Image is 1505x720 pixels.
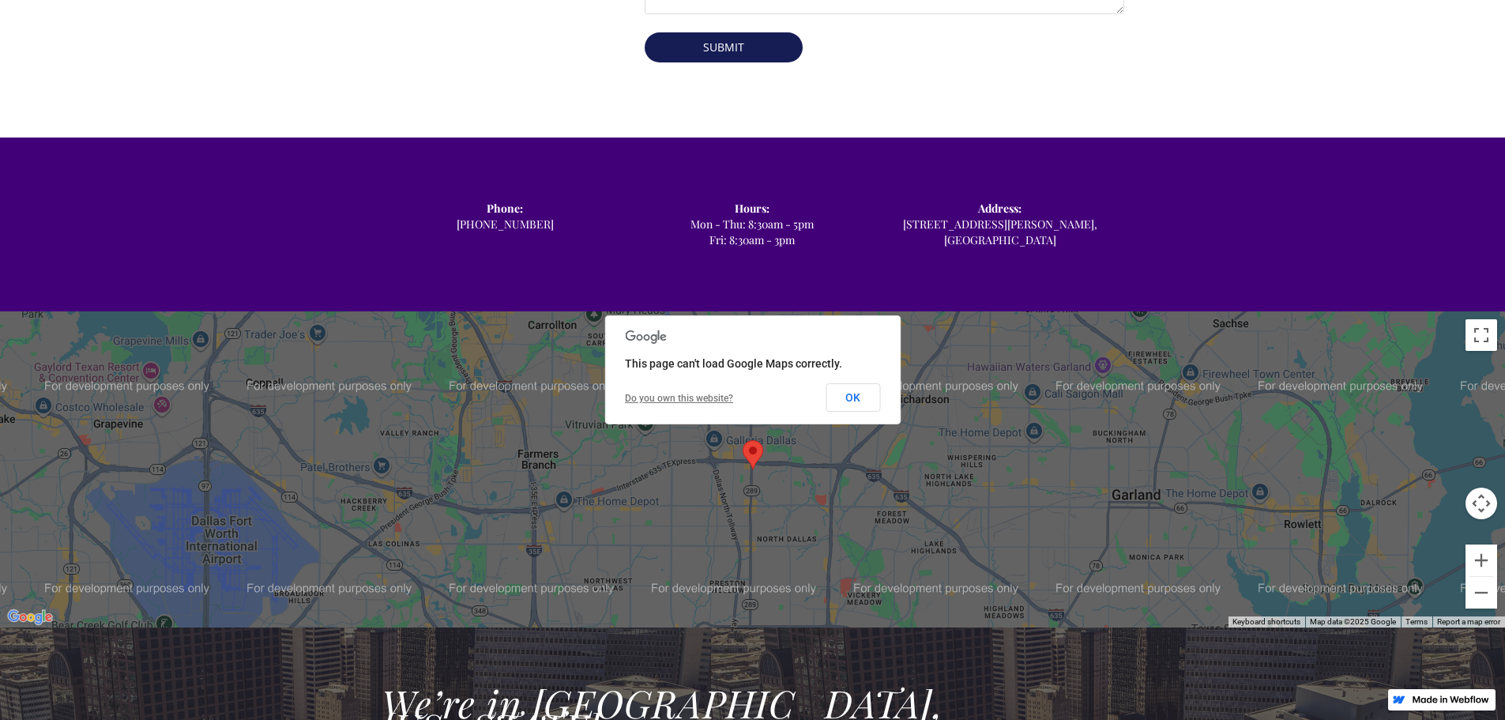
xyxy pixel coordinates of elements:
span: This page can't load Google Maps correctly. [625,357,842,370]
img: Made in Webflow [1412,695,1489,703]
img: Google [4,607,56,628]
button: Zoom out [1465,577,1497,609]
div: Mon - Thu: 8:30am - 5pm Fri: 8:30am - 3pm [629,201,876,248]
button: Keyboard shortcuts [1232,616,1300,628]
strong: Hours: ‍ [735,201,769,216]
strong: Phone: ‍ [487,201,523,216]
div: Map pin [743,440,763,469]
a: Do you own this website? [625,393,733,404]
a: Report a map error [1437,617,1500,626]
button: OK [826,383,880,412]
button: Toggle fullscreen view [1465,319,1497,351]
button: Map camera controls [1465,488,1497,519]
div: [STREET_ADDRESS][PERSON_NAME], [GEOGRAPHIC_DATA] [876,201,1123,248]
button: Zoom in [1465,545,1497,576]
a: Terms (opens in new tab) [1405,617,1428,626]
strong: Address: ‍ [978,201,1022,216]
span: Map data ©2025 Google [1310,617,1396,626]
input: Submit [645,32,803,62]
a: Open this area in Google Maps (opens a new window) [4,607,56,628]
div: [PHONE_NUMBER] [382,201,629,232]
